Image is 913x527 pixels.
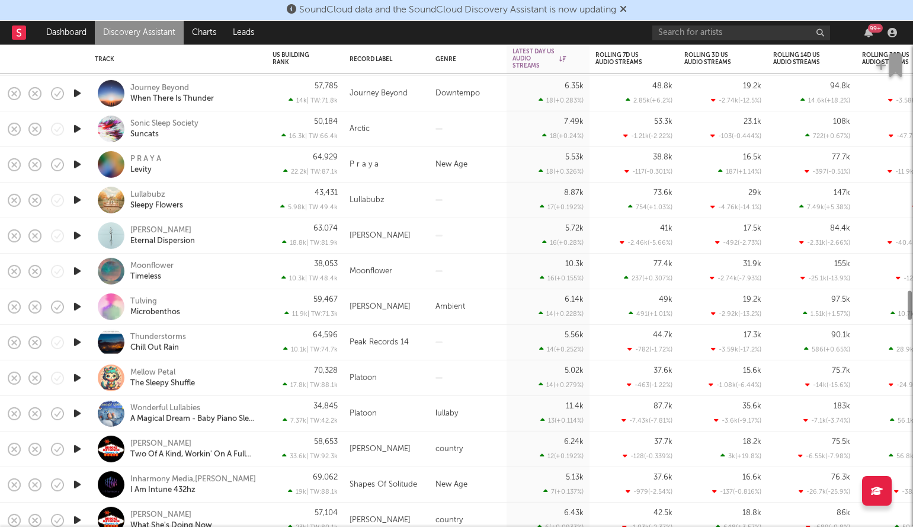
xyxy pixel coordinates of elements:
div: 16.3k | TW: 66.4k [273,132,338,140]
div: 108k [833,118,850,126]
a: Leads [225,21,262,44]
a: Mellow Petal [130,367,175,378]
div: 84.4k [830,225,850,232]
div: -492 ( -2.73 % ) [715,239,761,247]
div: 43,431 [315,189,338,197]
div: 58,653 [314,438,338,446]
div: -117 ( -0.301 % ) [624,168,672,175]
div: 18 ( +0.24 % ) [542,132,584,140]
div: 42.5k [653,509,672,517]
div: 31.9k [743,260,761,268]
span: Dismiss [620,5,627,15]
div: 38.8k [653,154,672,161]
div: 19.2k [743,296,761,304]
div: 73.6k [653,189,672,197]
a: Tulving [130,296,157,306]
a: Wonderful Lullabies [130,403,200,413]
div: Levity [130,164,152,175]
div: 19k | TW: 88.1k [273,488,338,496]
a: Journey Beyond [130,82,189,93]
div: country [430,432,507,467]
div: -979 ( -2.54 % ) [626,488,672,496]
div: -2.74k ( -7.93 % ) [710,274,761,282]
div: -137 ( -0.816 % ) [712,488,761,496]
a: Microbenthos [130,306,180,317]
div: -14k ( -15.6 % ) [805,381,850,389]
div: 77.7k [832,154,850,161]
div: 7.49k [564,118,584,126]
div: 7.37k | TW: 42.2k [273,417,338,424]
a: Thunderstorms [130,331,186,342]
div: 50,184 [314,118,338,126]
div: 90.1k [831,331,850,339]
div: 5.53k [565,154,584,161]
div: [PERSON_NAME] [350,299,411,314]
div: 37.6k [653,474,672,481]
div: Lullabubz [130,189,165,200]
div: 22.2k | TW: 87.1k [273,168,338,175]
div: [PERSON_NAME] [350,228,411,242]
a: Eternal Dispersion [130,235,195,246]
div: Suncats [130,129,159,139]
div: Genre [435,56,495,63]
div: 57,785 [315,82,338,90]
div: 17 ( +0.192 % ) [540,203,584,211]
div: -26.7k ( -25.9 % ) [799,488,850,496]
div: A Magical Dream - Baby Piano Sleep Music Bedtime Nursery Rhyme [130,413,258,424]
div: -7.1k ( -3.74 % ) [803,417,850,424]
div: 34,845 [313,403,338,410]
div: 586 ( +0.65 % ) [804,346,850,353]
div: 722 ( +0.67 % ) [805,132,850,140]
div: US Building Rank [273,52,320,66]
div: Rolling 14D US Audio Streams [773,52,832,66]
a: Dashboard [38,21,95,44]
a: [PERSON_NAME] [130,225,191,235]
div: Latest Day US Audio Streams [512,48,566,69]
div: 41k [660,225,672,232]
div: 6.35k [565,82,584,90]
div: Shapes Of Solitude [350,477,417,491]
div: 63,074 [313,225,338,232]
a: Sonic Sleep Society [130,118,198,129]
a: Inharmony Media,[PERSON_NAME] [130,474,256,484]
div: 17.8k | TW: 88.1k [273,381,338,389]
div: -25.1k ( -13.9 % ) [800,274,850,282]
div: 237 ( +0.307 % ) [624,274,672,282]
div: 7 ( +0.137 % ) [543,488,584,496]
div: Moonflower [130,260,174,271]
div: Ambient [430,289,507,325]
div: [PERSON_NAME] [130,509,191,520]
div: 14.6k ( +18.2 % ) [800,97,850,104]
div: 16.6k [742,474,761,481]
div: 35.6k [742,403,761,410]
div: 187 ( +1.14 % ) [718,168,761,175]
div: 6.14k [565,296,584,304]
div: Peak Records 14 [350,335,409,349]
div: 11.4k [566,403,584,410]
div: 2.85k ( +6.2 % ) [626,97,672,104]
div: 76.3k [831,474,850,481]
div: 48.8k [652,82,672,90]
div: 10.1k | TW: 74.7k [273,346,338,353]
a: I Am Intune 432hz [130,484,196,495]
div: 17.5k [744,225,761,232]
div: 1.51k ( +1.57 % ) [803,310,850,318]
div: 8.87k [564,189,584,197]
div: 77.4k [653,260,672,268]
div: -463 ( -1.22 % ) [627,381,672,389]
div: Arctic [350,122,370,136]
div: P R A Y A [130,154,161,164]
div: 6.24k [564,438,584,446]
div: -7.43k ( -7.81 % ) [622,417,672,424]
a: Timeless [130,271,161,282]
a: Sleepy Flowers [130,200,183,210]
div: 70,328 [314,367,338,375]
div: 3k ( +19.8 % ) [720,452,761,460]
